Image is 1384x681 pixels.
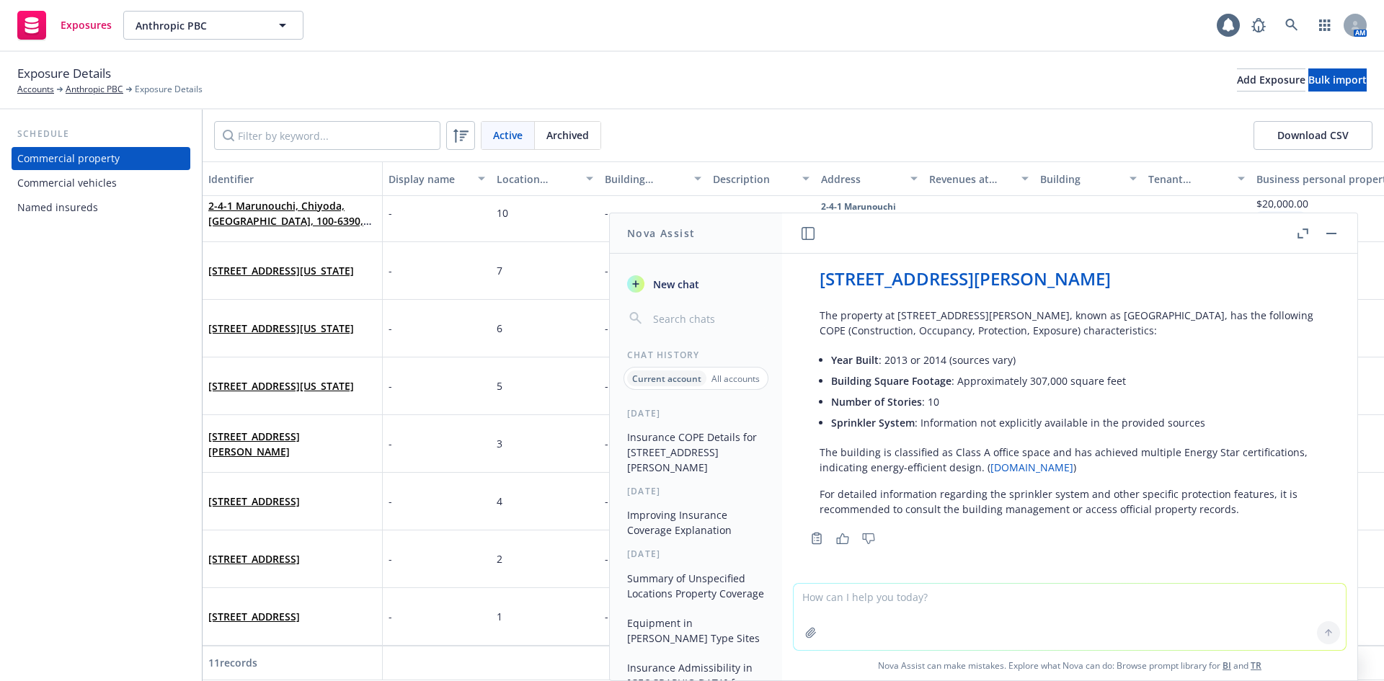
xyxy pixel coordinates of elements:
span: - [929,206,933,220]
svg: Copy to clipboard [810,532,823,545]
a: Report a Bug [1244,11,1273,40]
span: Exposures [61,19,112,31]
button: Bulk import [1308,68,1367,92]
span: Year Built [831,353,879,367]
span: [STREET_ADDRESS][US_STATE] [208,321,354,336]
div: Identifier [208,172,376,187]
div: Commercial vehicles [17,172,117,195]
a: [DOMAIN_NAME] [990,460,1073,474]
span: - [389,321,392,336]
button: Description [707,161,815,196]
span: 11 records [208,656,257,669]
span: - [389,609,392,624]
span: Active [493,128,523,143]
span: 6 [497,321,502,335]
span: $20,000.00 [1256,197,1308,210]
a: [STREET_ADDRESS][PERSON_NAME] [208,429,300,458]
button: Tenant improvements [1143,161,1251,196]
span: - [605,610,608,623]
span: - [389,205,392,221]
div: Description [713,172,794,187]
span: Number of Stories [831,395,922,409]
span: - [605,264,608,277]
span: - [389,263,392,278]
span: 7 [497,264,502,277]
span: 3 [497,437,502,450]
button: Address [815,161,923,196]
div: Building number [605,172,686,187]
div: [DATE] [610,485,782,497]
button: Location number [491,161,599,196]
span: Anthropic PBC [136,18,260,33]
button: Identifier [203,161,383,196]
span: - [389,436,392,451]
span: - [605,437,608,450]
span: - [1148,206,1152,220]
button: Anthropic PBC [123,11,303,40]
button: Building number [599,161,707,196]
a: [STREET_ADDRESS] [208,494,300,508]
button: Revenues at location [923,161,1034,196]
a: Accounts [17,83,54,96]
span: - [605,494,608,508]
a: Commercial vehicles [12,172,190,195]
a: [STREET_ADDRESS][US_STATE] [208,321,354,335]
span: Nova Assist can make mistakes. Explore what Nova can do: Browse prompt library for and [788,651,1352,680]
div: Bulk import [1308,69,1367,91]
div: [DATE] [610,407,782,419]
span: Exposure Details [17,64,111,83]
a: Anthropic PBC [66,83,123,96]
a: Switch app [1310,11,1339,40]
span: - [389,378,392,393]
span: [STREET_ADDRESS][PERSON_NAME] [208,429,376,459]
span: [STREET_ADDRESS][US_STATE] [208,378,354,393]
li: : Approximately 307,000 square feet [831,370,1320,391]
li: : Information not explicitly available in the provided sources [831,412,1320,433]
input: Filter by keyword... [214,121,440,150]
span: New chat [650,277,699,292]
div: Building [1040,172,1121,187]
a: Exposures [12,5,117,45]
button: Download CSV [1254,121,1372,150]
span: 2-4-1 Marunouchi, Chiyoda, [GEOGRAPHIC_DATA], 100-6390, JPN [208,198,376,228]
b: 2-4-1 Marunouchi [821,200,896,213]
span: 5 [497,379,502,393]
span: Exposure Details [135,83,203,96]
a: Commercial property [12,147,190,170]
a: [STREET_ADDRESS][US_STATE] [208,264,354,277]
button: Insurance COPE Details for [STREET_ADDRESS][PERSON_NAME] [621,425,771,479]
input: Search chats [650,308,765,329]
div: Add Exposure [1237,69,1305,91]
span: [STREET_ADDRESS][US_STATE] [208,263,354,278]
div: Revenues at location [929,172,1013,187]
div: Address [821,172,902,187]
span: - [605,379,608,393]
span: - [713,206,717,220]
a: [STREET_ADDRESS][US_STATE] [208,379,354,393]
a: Search [1277,11,1306,40]
button: New chat [621,271,771,297]
a: [STREET_ADDRESS] [208,610,300,623]
span: - [605,552,608,566]
span: - [389,551,392,566]
button: Add Exposure [1237,68,1305,92]
span: 1 [497,610,502,623]
button: Display name [383,161,491,196]
div: Location number [497,172,577,187]
a: TR [1251,659,1261,672]
li: : 10 [831,391,1320,412]
button: Building [1034,161,1143,196]
a: [STREET_ADDRESS] [208,552,300,566]
a: Named insureds [12,196,190,219]
p: Current account [632,373,701,385]
li: : 2013 or 2014 (sources vary) [831,350,1320,370]
a: BI [1223,659,1231,672]
div: Schedule [12,127,190,141]
a: 2-4-1 Marunouchi, Chiyoda, [GEOGRAPHIC_DATA], 100-6390, JPN [208,199,363,243]
span: [STREET_ADDRESS] [208,551,300,566]
div: Chat History [610,349,782,361]
span: 10 [497,206,508,220]
p: All accounts [711,373,760,385]
div: Display name [389,172,469,187]
div: Named insureds [17,196,98,219]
